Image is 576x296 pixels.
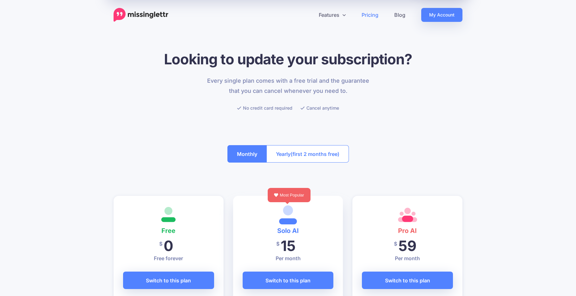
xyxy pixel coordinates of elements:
a: Switch to this plan [243,272,334,289]
button: Yearly(first 2 months free) [266,145,349,163]
a: Pricing [354,8,386,22]
h4: Free [123,226,214,236]
span: (first 2 months free) [291,149,339,159]
p: Every single plan comes with a free trial and the guarantee that you can cancel whenever you need... [203,76,373,96]
button: Monthly [227,145,267,163]
div: Most Popular [268,188,311,202]
span: Switch to this plan [265,275,311,286]
h4: Pro AI [362,226,453,236]
span: Switch to this plan [146,275,191,286]
span: $ [159,237,162,251]
span: $ [276,237,279,251]
a: My Account [421,8,462,22]
li: Cancel anytime [300,104,339,112]
h2: 0 [123,237,214,254]
h4: Solo AI [243,226,334,236]
h1: Looking to update your subscription? [114,50,462,68]
p: Per month [362,254,453,262]
a: Features [311,8,354,22]
a: Blog [386,8,413,22]
a: Switch to this plan [123,272,214,289]
li: No credit card required [237,104,292,112]
span: $ [394,237,397,251]
span: 59 [398,237,416,254]
p: Per month [243,254,334,262]
a: Home [114,8,168,22]
span: Switch to this plan [385,275,430,286]
span: 15 [281,237,296,254]
p: Free forever [123,254,214,262]
a: Switch to this plan [362,272,453,289]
